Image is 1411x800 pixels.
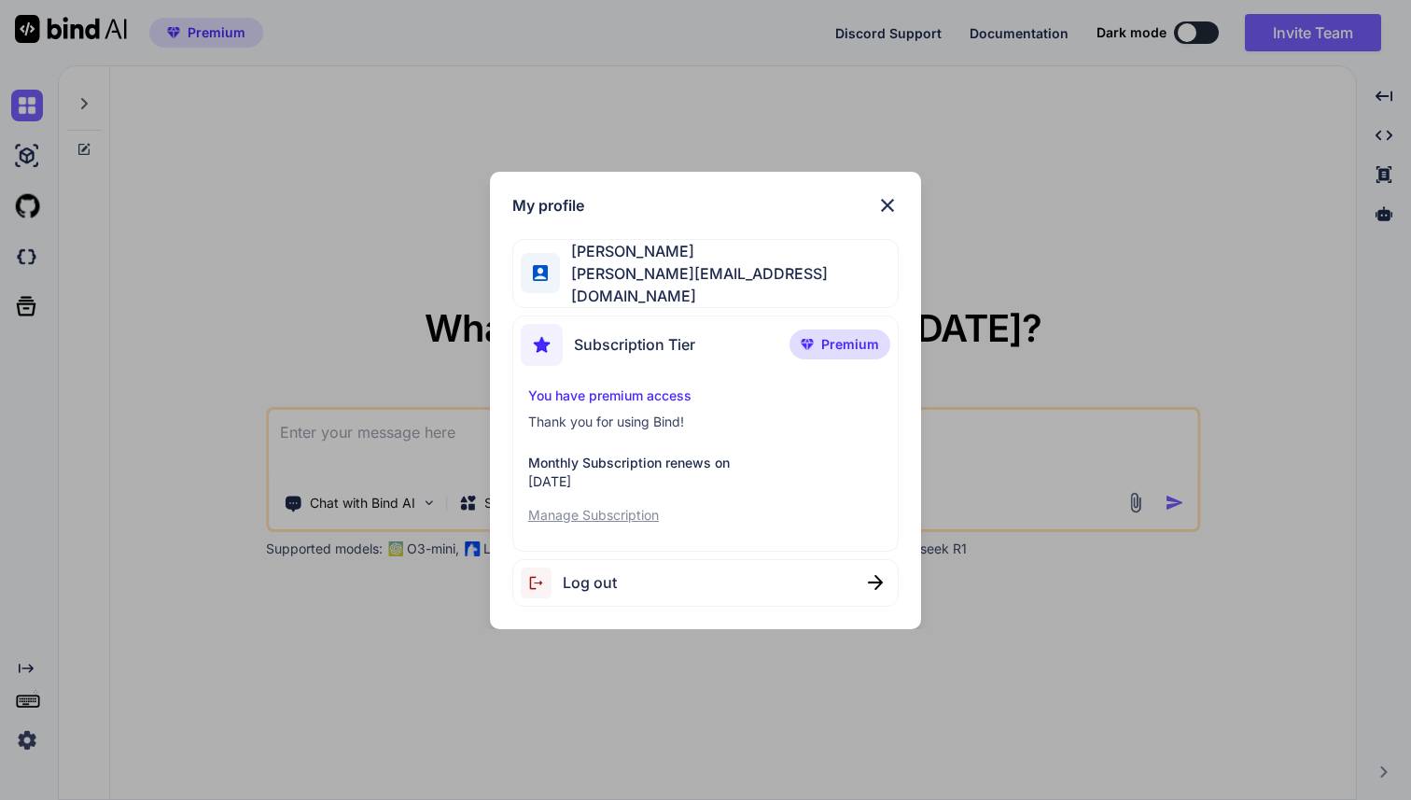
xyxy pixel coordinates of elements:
p: [DATE] [528,472,883,491]
span: [PERSON_NAME][EMAIL_ADDRESS][DOMAIN_NAME] [560,262,898,307]
img: close [876,194,899,217]
img: close [868,575,883,590]
span: Subscription Tier [574,333,695,356]
p: You have premium access [528,386,883,405]
span: Log out [563,571,617,594]
h1: My profile [512,194,584,217]
p: Manage Subscription [528,506,883,525]
img: logout [521,568,563,598]
img: subscription [521,324,563,366]
span: [PERSON_NAME] [560,240,898,262]
span: Premium [821,335,879,354]
p: Monthly Subscription renews on [528,454,883,472]
img: profile [533,265,548,280]
img: premium [801,339,814,350]
p: Thank you for using Bind! [528,413,883,431]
